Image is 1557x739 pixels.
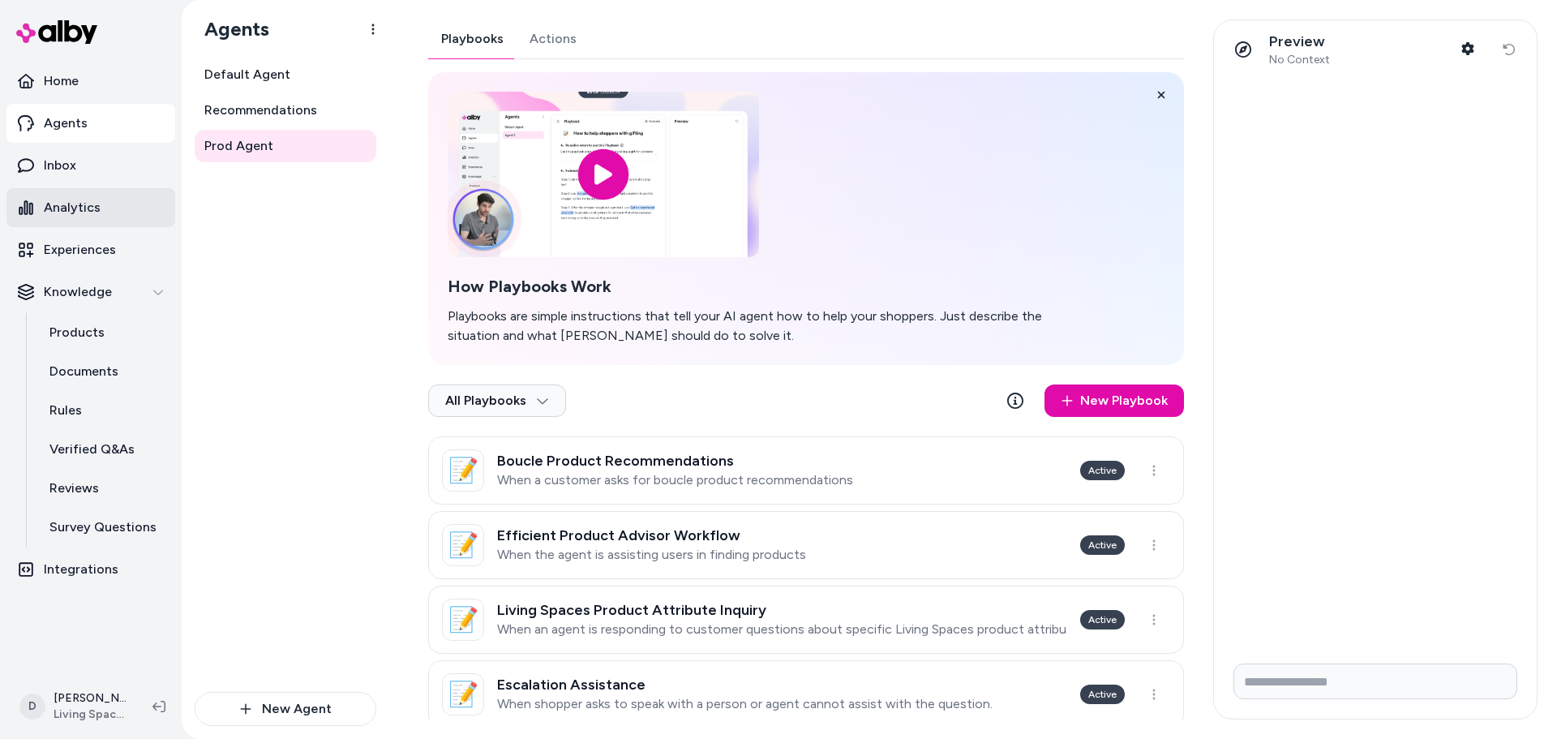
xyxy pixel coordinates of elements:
[442,524,484,566] div: 📝
[6,104,175,143] a: Agents
[33,313,175,352] a: Products
[44,156,76,175] p: Inbox
[195,94,376,127] a: Recommendations
[44,71,79,91] p: Home
[1080,535,1125,555] div: Active
[204,136,273,156] span: Prod Agent
[445,393,549,409] span: All Playbooks
[497,527,806,544] h3: Efficient Product Advisor Workflow
[195,130,376,162] a: Prod Agent
[497,602,1067,618] h3: Living Spaces Product Attribute Inquiry
[44,560,118,579] p: Integrations
[49,440,135,459] p: Verified Q&As
[1269,32,1330,51] p: Preview
[204,65,290,84] span: Default Agent
[497,677,993,693] h3: Escalation Assistance
[1233,664,1517,699] input: Write your prompt here
[442,599,484,641] div: 📝
[33,430,175,469] a: Verified Q&As
[6,230,175,269] a: Experiences
[497,547,806,563] p: When the agent is assisting users in finding products
[44,240,116,260] p: Experiences
[16,20,97,44] img: alby Logo
[6,62,175,101] a: Home
[49,362,118,381] p: Documents
[44,282,112,302] p: Knowledge
[428,586,1184,654] a: 📝Living Spaces Product Attribute InquiryWhen an agent is responding to customer questions about s...
[1269,53,1330,67] span: No Context
[195,692,376,726] button: New Agent
[428,385,566,417] button: All Playbooks
[1080,610,1125,629] div: Active
[33,352,175,391] a: Documents
[497,453,853,469] h3: Boucle Product Recommendations
[517,19,590,58] button: Actions
[1080,685,1125,704] div: Active
[428,19,517,58] button: Playbooks
[54,707,127,723] span: Living Spaces
[204,101,317,120] span: Recommendations
[49,323,105,342] p: Products
[1044,385,1184,417] a: New Playbook
[497,696,993,712] p: When shopper asks to speak with a person or agent cannot assist with the question.
[10,681,139,733] button: D[PERSON_NAME]Living Spaces
[6,550,175,589] a: Integrations
[428,511,1184,579] a: 📝Efficient Product Advisor WorkflowWhen the agent is assisting users in finding productsActive
[44,114,88,133] p: Agents
[54,690,127,707] p: [PERSON_NAME]
[33,391,175,430] a: Rules
[428,436,1184,505] a: 📝Boucle Product RecommendationsWhen a customer asks for boucle product recommendationsActive
[49,518,157,537] p: Survey Questions
[33,508,175,547] a: Survey Questions
[497,472,853,488] p: When a customer asks for boucle product recommendations
[6,146,175,185] a: Inbox
[33,469,175,508] a: Reviews
[19,694,45,720] span: D
[6,273,175,311] button: Knowledge
[442,673,484,715] div: 📝
[1080,461,1125,480] div: Active
[6,188,175,227] a: Analytics
[195,58,376,91] a: Default Agent
[497,621,1067,638] p: When an agent is responding to customer questions about specific Living Spaces product attributes...
[448,277,1070,297] h2: How Playbooks Work
[448,307,1070,346] p: Playbooks are simple instructions that tell your AI agent how to help your shoppers. Just describ...
[191,17,269,41] h1: Agents
[49,479,99,498] p: Reviews
[44,198,101,217] p: Analytics
[442,449,484,492] div: 📝
[428,660,1184,728] a: 📝Escalation AssistanceWhen shopper asks to speak with a person or agent cannot assist with the qu...
[49,401,82,420] p: Rules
